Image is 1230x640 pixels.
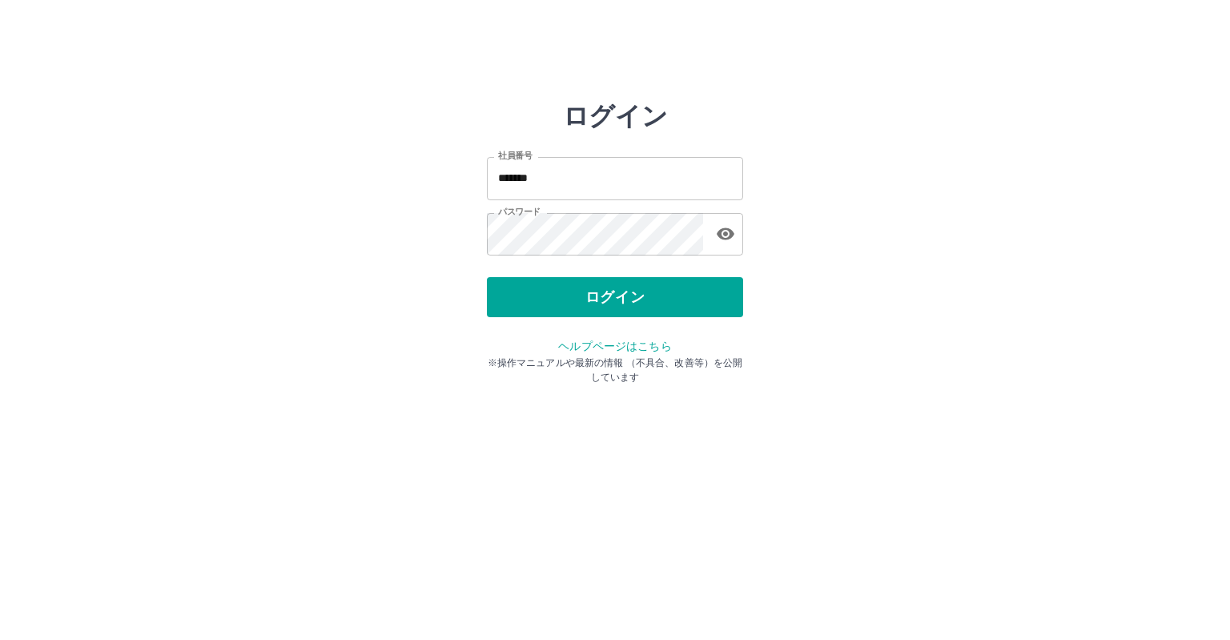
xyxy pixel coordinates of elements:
p: ※操作マニュアルや最新の情報 （不具合、改善等）を公開しています [487,356,743,384]
h2: ログイン [563,101,668,131]
button: ログイン [487,277,743,317]
label: 社員番号 [498,150,532,162]
a: ヘルプページはこちら [558,340,671,352]
label: パスワード [498,206,541,218]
